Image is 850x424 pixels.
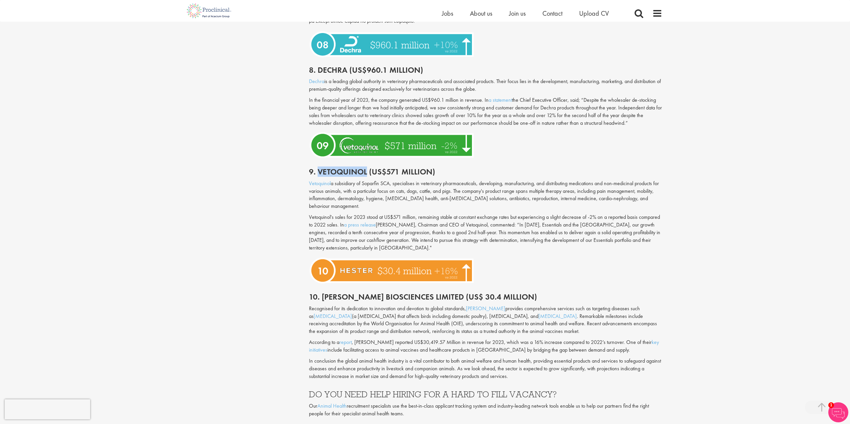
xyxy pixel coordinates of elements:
[309,167,662,176] h2: 9. Vetoquinol (US$571 million)
[5,399,90,419] iframe: reCAPTCHA
[309,214,662,252] p: Vetoquinol's sales for 2023 stood at US$571 million, remaining stable at constant exchange rates ...
[579,9,609,18] a: Upload CV
[309,357,662,380] p: In conclusion the global animal health industry is a vital contributor to both animal welfare and...
[538,313,577,320] a: [MEDICAL_DATA]
[309,305,662,335] p: Recognised for its dedication to innovation and devotion to global standards, provides comprehens...
[314,313,352,320] a: [MEDICAL_DATA]
[309,78,662,93] p: is a leading global authority in veterinary pharmaceuticals and associated products. Their focus ...
[309,180,331,187] a: Vetoquinol
[309,390,662,399] h3: DO YOU NEED HELP HIRING FOR A HARD TO FILL VACANCY?
[309,66,662,74] h2: 8. Dechra (US$960.1 million)
[470,9,492,18] a: About us
[309,293,662,301] h2: 10. [PERSON_NAME] Biosciences Limited (US$ 30.4 million)
[339,339,352,346] a: report
[317,402,347,409] a: Animal Health
[309,78,324,85] a: Dechra
[309,339,659,353] a: key initiatives
[309,96,662,127] p: In the financial year of 2023, the company generated US$960.1 million in revenue. In the Chief Ex...
[309,339,662,354] p: According to a , [PERSON_NAME] reported US$30,419.57 Million in revenue for 2023, which was a 16%...
[828,402,834,408] span: 1
[489,96,512,103] a: a statement
[309,402,662,418] p: Our recruitment specialists use the best-in-class applicant tracking system and industry-leading ...
[442,9,453,18] a: Jobs
[828,402,848,422] img: Chatbot
[542,9,562,18] a: Contact
[509,9,526,18] a: Join us
[466,305,505,312] a: [PERSON_NAME]
[344,221,376,228] a: a press release
[309,180,662,210] p: a subsidiary of Soparfin SCA, specialises in veterinary pharmaceuticals, developing, manufacturin...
